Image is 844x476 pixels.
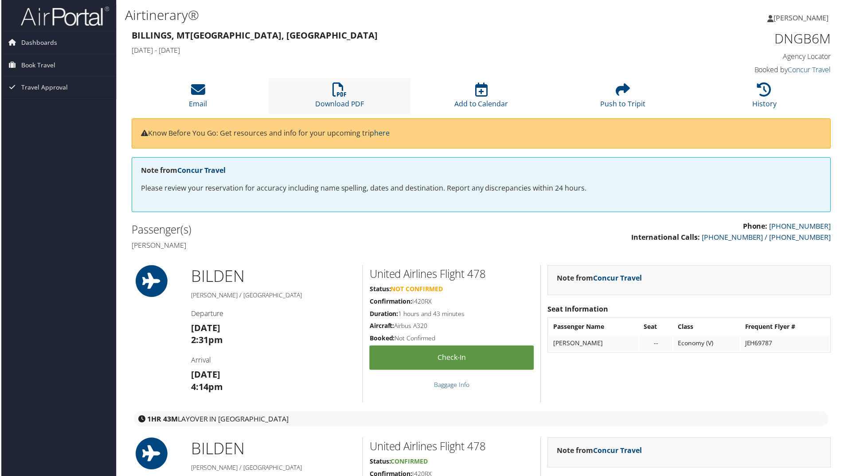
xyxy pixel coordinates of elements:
span: Not Confirmed [391,285,443,294]
strong: Status: [369,285,391,294]
span: [PERSON_NAME] [775,13,830,23]
img: airportal-logo.png [20,6,108,27]
th: Frequent Flyer # [742,320,831,336]
h4: Agency Locator [667,51,832,61]
a: History [753,88,778,109]
strong: Aircraft: [369,322,394,331]
p: Please review your reservation for accuracy including name spelling, dates and destination. Repor... [140,183,823,195]
a: Concur Travel [594,274,642,284]
h4: Booked by [667,65,832,75]
a: Add to Calendar [454,88,508,109]
a: Check-in [369,347,534,371]
h4: Departure [190,309,356,319]
a: Download PDF [315,88,364,109]
strong: Status: [369,458,391,467]
th: Passenger Name [549,320,639,336]
strong: Seat Information [548,305,609,315]
strong: International Calls: [632,233,701,243]
div: layover in [GEOGRAPHIC_DATA] [133,413,830,428]
a: [PHONE_NUMBER] / [PHONE_NUMBER] [703,233,832,243]
h2: United Airlines Flight 478 [369,267,534,282]
h1: BIL DEN [190,266,356,288]
p: Know Before You Go: Get resources and info for your upcoming trip [140,128,823,140]
a: [PERSON_NAME] [769,4,839,31]
th: Class [674,320,741,336]
h1: Airtinerary® [124,6,601,24]
h1: BIL DEN [190,439,356,461]
h4: [PERSON_NAME] [131,241,475,251]
a: Baggage Info [434,382,469,390]
strong: Note from [557,274,642,284]
strong: 2:31pm [190,335,222,347]
strong: Duration: [369,310,398,319]
strong: Billings, MT [GEOGRAPHIC_DATA], [GEOGRAPHIC_DATA] [131,29,378,41]
strong: Confirmation: [369,298,412,306]
th: Seat [640,320,673,336]
strong: Note from [140,166,225,176]
strong: [DATE] [190,370,219,382]
a: Concur Travel [789,65,832,75]
h5: Not Confirmed [369,335,534,343]
a: Concur Travel [176,166,225,176]
a: [PHONE_NUMBER] [770,222,832,232]
h4: Arrival [190,356,356,366]
span: Confirmed [391,458,428,467]
strong: Phone: [744,222,769,232]
strong: [DATE] [190,323,219,335]
h5: I420RX [369,298,534,307]
strong: 4:14pm [190,382,222,394]
a: Concur Travel [594,447,642,456]
h5: Airbus A320 [369,322,534,331]
strong: Booked: [369,335,395,343]
span: Dashboards [20,31,56,54]
td: [PERSON_NAME] [549,336,639,352]
a: Email [188,88,207,109]
td: JEH69787 [742,336,831,352]
span: Travel Approval [20,77,66,99]
h2: Passenger(s) [131,223,475,238]
strong: Note from [557,447,642,456]
div: -- [645,340,669,348]
h2: United Airlines Flight 478 [369,440,534,455]
a: Push to Tripit [601,88,646,109]
h5: [PERSON_NAME] / [GEOGRAPHIC_DATA] [190,464,356,473]
strong: 1HR 43M [146,415,177,425]
h1: DNGB6M [667,29,832,48]
td: Economy (V) [674,336,741,352]
a: here [374,129,390,138]
h5: 1 hours and 43 minutes [369,310,534,319]
h4: [DATE] - [DATE] [131,45,653,55]
h5: [PERSON_NAME] / [GEOGRAPHIC_DATA] [190,292,356,300]
span: Book Travel [20,54,54,76]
